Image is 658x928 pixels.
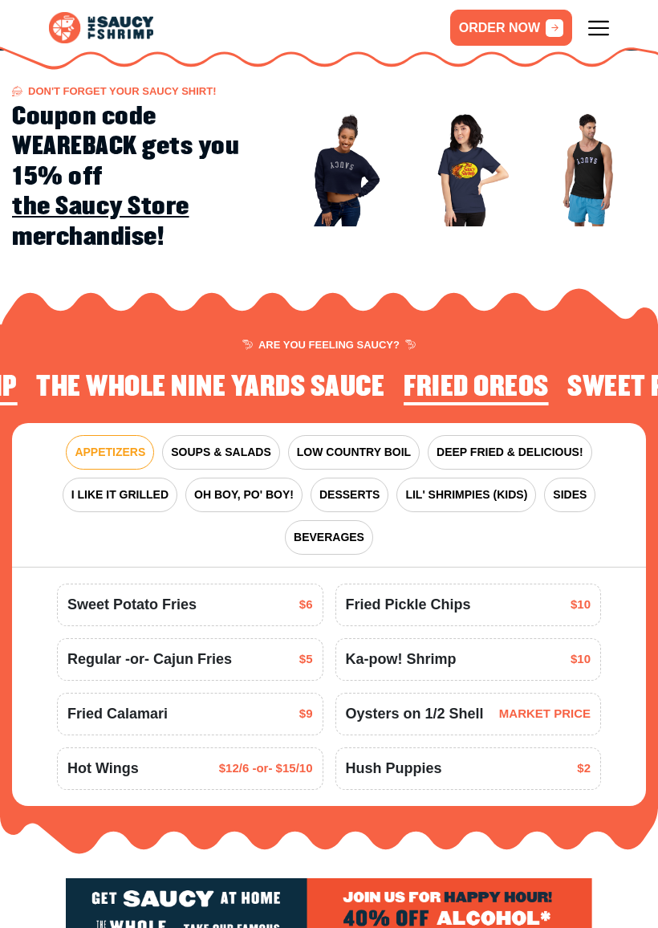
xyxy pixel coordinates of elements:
img: Image 2 [408,112,522,226]
span: Hot Wings [67,758,139,779]
span: Hush Puppies [346,758,442,779]
span: Oysters on 1/2 Shell [346,703,484,725]
span: Fried Pickle Chips [346,594,471,616]
img: Image 1 [284,112,398,226]
span: LIL' SHRIMPIES (KIDS) [405,486,527,503]
button: DEEP FRIED & DELICIOUS! [428,435,592,470]
button: LOW COUNTRY BOIL [288,435,420,470]
span: SOUPS & SALADS [171,444,270,461]
h2: The Whole Nine Yards Sauce [36,372,384,403]
span: LOW COUNTRY BOIL [297,444,411,461]
span: MARKET PRICE [499,705,591,723]
span: I LIKE IT GRILLED [71,486,169,503]
li: 3 of 4 [404,372,549,407]
span: DEEP FRIED & DELICIOUS! [437,444,583,461]
button: APPETIZERS [66,435,154,470]
button: SIDES [544,478,595,512]
li: 2 of 4 [36,372,384,407]
span: Don't forget your Saucy Shirt! [12,86,216,96]
button: LIL' SHRIMPIES (KIDS) [396,478,536,512]
img: logo [49,12,153,43]
button: DESSERTS [311,478,388,512]
span: ARE YOU FEELING SAUCY? [242,340,416,350]
span: $10 [571,596,591,614]
span: $6 [299,596,313,614]
span: Ka-pow! Shrimp [346,649,457,670]
span: $2 [577,759,591,778]
span: OH BOY, PO' BOY! [194,486,294,503]
span: Regular -or- Cajun Fries [67,649,232,670]
a: the Saucy Store [12,192,189,222]
span: APPETIZERS [75,444,145,461]
h2: Coupon code WEAREBACK gets you 15% off merchandise! [12,102,265,252]
span: $12/6 -or- $15/10 [219,759,313,778]
h2: Fried Oreos [404,372,549,403]
button: OH BOY, PO' BOY! [185,478,303,512]
img: Image 3 [532,112,646,226]
span: Fried Calamari [67,703,168,725]
button: I LIKE IT GRILLED [63,478,177,512]
button: BEVERAGES [285,520,373,555]
span: $9 [299,705,313,723]
span: SIDES [553,486,587,503]
span: $5 [299,650,313,669]
span: DESSERTS [319,486,380,503]
a: ORDER NOW [450,10,572,46]
button: SOUPS & SALADS [162,435,279,470]
span: $10 [571,650,591,669]
span: Sweet Potato Fries [67,594,197,616]
span: BEVERAGES [294,529,364,546]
